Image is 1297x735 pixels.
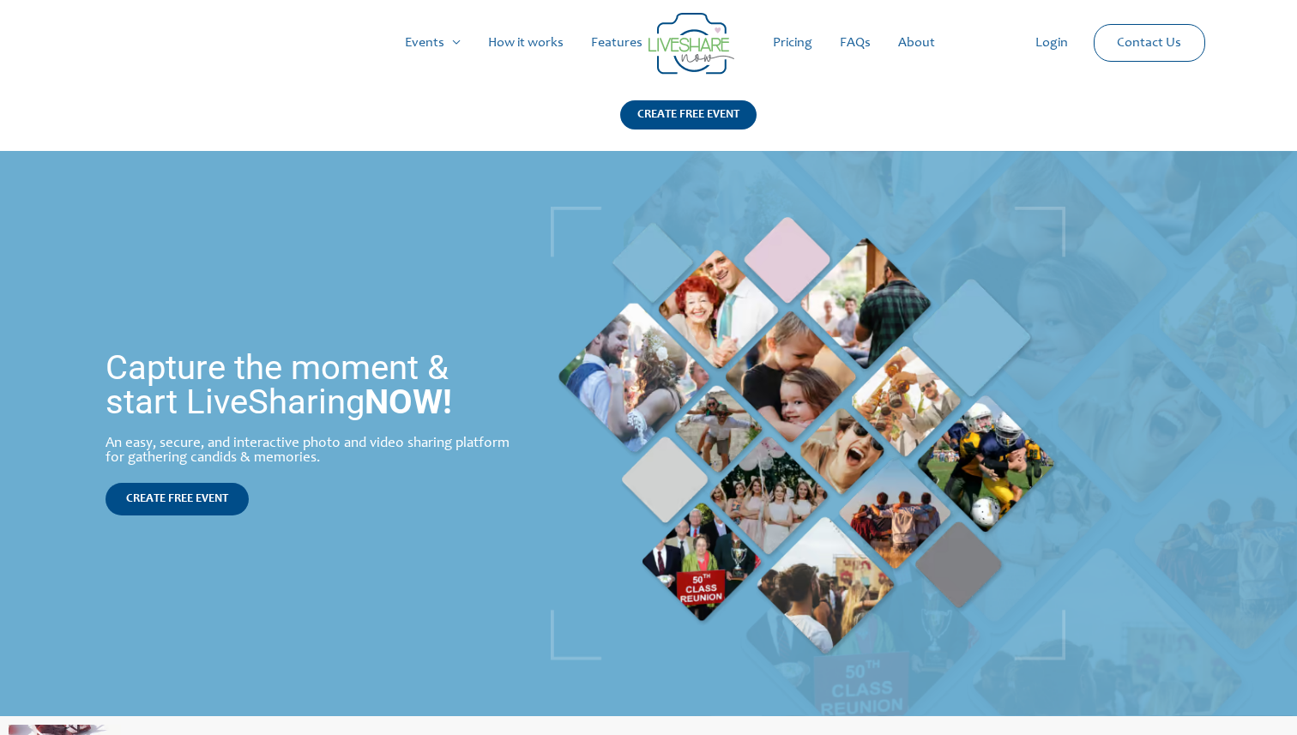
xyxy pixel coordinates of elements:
a: Login [1022,15,1082,70]
img: home_banner_pic | Live Photo Slideshow for Events | Create Free Events Album for Any Occasion [551,207,1065,660]
strong: NOW! [365,382,452,422]
a: Features [577,15,656,70]
a: Events [391,15,474,70]
h1: Capture the moment & start LiveSharing [106,351,515,419]
a: How it works [474,15,577,70]
div: CREATE FREE EVENT [620,100,757,130]
img: Group 14 | Live Photo Slideshow for Events | Create Free Events Album for Any Occasion [648,13,734,75]
a: CREATE FREE EVENT [106,483,249,515]
nav: Site Navigation [30,15,1267,70]
a: CREATE FREE EVENT [620,100,757,151]
a: Pricing [759,15,826,70]
a: About [884,15,949,70]
a: Contact Us [1103,25,1195,61]
div: An easy, secure, and interactive photo and video sharing platform for gathering candids & memories. [106,437,515,466]
span: CREATE FREE EVENT [126,493,228,505]
a: FAQs [826,15,884,70]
